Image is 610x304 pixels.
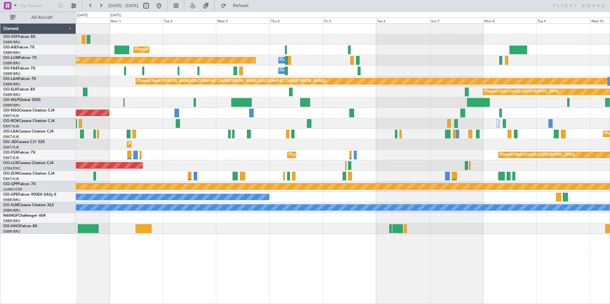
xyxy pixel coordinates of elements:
[3,145,19,150] a: EBKT/KJK
[3,35,35,39] a: OO-VSFFalcon 8X
[3,98,19,102] span: OO-WLP
[3,224,37,228] a: OO-HHOFalcon 8X
[3,177,19,181] a: EBKT/KJK
[3,182,36,186] a: OO-GPPFalcon 7X
[376,18,429,23] div: Sat 6
[3,229,20,234] a: EBBR/BRU
[3,50,20,55] a: EBBR/BRU
[3,187,22,192] a: UUMO/OSF
[270,18,323,23] div: Thu 4
[17,15,67,20] span: All Aircraft
[3,67,18,70] span: OO-FAE
[3,109,19,112] span: OO-NSG
[3,77,36,81] a: OO-LAHFalcon 7X
[135,45,236,54] div: Planned Maint [GEOGRAPHIC_DATA] ([GEOGRAPHIC_DATA])
[3,98,41,102] a: OO-WLPGlobal 5500
[3,88,18,91] span: OO-ELK
[108,3,138,9] span: [DATE] - [DATE]
[3,172,19,176] span: OO-ZUN
[3,214,46,218] a: N604GFChallenger 604
[3,203,54,207] a: OO-SLMCessna Citation XLS
[3,172,55,176] a: OO-ZUNCessna Citation CJ4
[218,1,256,11] button: Refresh
[3,156,19,160] a: EBKT/KJK
[3,77,19,81] span: OO-LAH
[483,18,536,23] div: Mon 8
[3,56,37,60] a: OO-LUMFalcon 7X
[3,88,35,91] a: OO-ELKFalcon 8X
[500,150,575,160] div: Planned Maint Kortrijk-[GEOGRAPHIC_DATA]
[3,161,18,165] span: OO-LUX
[3,219,20,223] a: EBBR/BRU
[19,1,56,11] input: Trip Number
[3,193,56,197] a: OO-GPEFalcon 900EX EASy II
[485,87,559,97] div: Planned Maint Kortrijk-[GEOGRAPHIC_DATA]
[216,18,269,23] div: Wed 3
[3,161,54,165] a: OO-LUXCessna Citation CJ4
[3,67,35,70] a: OO-FAEFalcon 7X
[3,151,35,155] a: OO-FSXFalcon 7X
[3,134,19,139] a: EBKT/KJK
[3,214,18,218] span: N604GF
[138,76,326,86] div: Planned Maint [PERSON_NAME]-[GEOGRAPHIC_DATA][PERSON_NAME] ([GEOGRAPHIC_DATA][PERSON_NAME])
[3,182,18,186] span: OO-GPP
[3,109,55,112] a: OO-NSGCessna Citation CJ4
[3,124,19,129] a: EBKT/KJK
[3,208,20,213] a: EBBR/BRU
[289,150,363,160] div: Planned Maint Kortrijk-[GEOGRAPHIC_DATA]
[3,103,20,108] a: EBBR/BRU
[129,140,203,149] div: Planned Maint Kortrijk-[GEOGRAPHIC_DATA]
[7,12,69,23] button: All Aircraft
[3,119,19,123] span: OO-ROK
[430,18,483,23] div: Sun 7
[3,130,54,134] a: OO-LXACessna Citation CJ4
[3,46,34,49] a: OO-AIEFalcon 7X
[227,4,254,8] span: Refresh
[3,224,20,228] span: OO-HHO
[536,18,590,23] div: Tue 9
[3,113,19,118] a: EBKT/KJK
[3,193,18,197] span: OO-GPE
[109,18,163,23] div: Mon 1
[3,40,20,45] a: EBBR/BRU
[3,56,19,60] span: OO-LUM
[3,82,20,87] a: EBBR/BRU
[3,71,20,76] a: EBBR/BRU
[56,18,109,23] div: Sun 31
[280,55,324,65] div: Owner Melsbroek Air Base
[163,18,216,23] div: Tue 2
[77,13,88,18] div: [DATE]
[3,166,21,171] a: LFSN/ENC
[3,203,19,207] span: OO-SLM
[3,151,18,155] span: OO-FSX
[3,140,17,144] span: OO-JID
[323,18,376,23] div: Fri 5
[3,140,45,144] a: OO-JIDCessna CJ1 525
[3,130,18,134] span: OO-LXA
[3,92,20,97] a: EBBR/BRU
[110,13,121,18] div: [DATE]
[3,198,20,202] a: EBBR/BRU
[280,66,324,76] div: Owner Melsbroek Air Base
[3,46,17,49] span: OO-AIE
[3,35,18,39] span: OO-VSF
[3,61,20,66] a: EBBR/BRU
[3,119,55,123] a: OO-ROKCessna Citation CJ4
